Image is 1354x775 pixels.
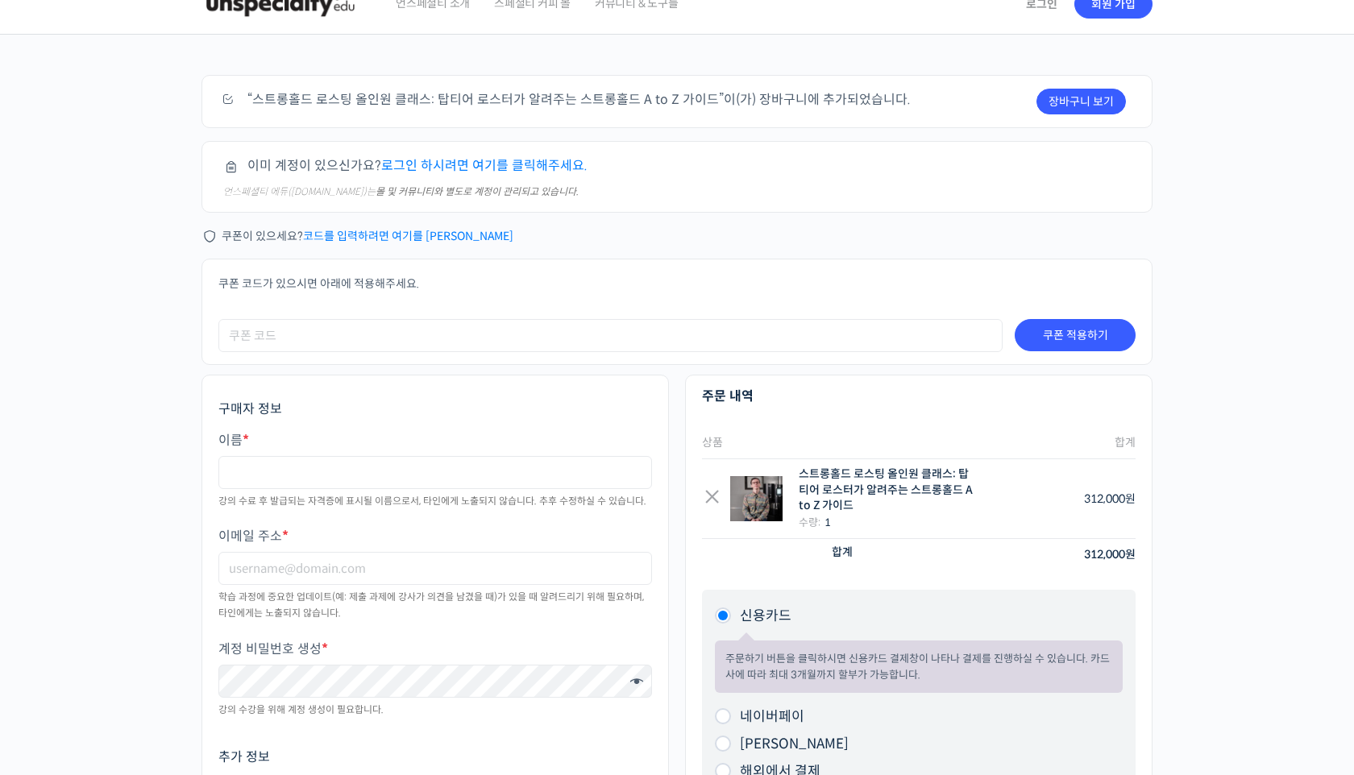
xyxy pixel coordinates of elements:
[218,642,652,657] label: 계정 비밀번호 생성
[1036,89,1126,114] a: 장바구니 보기
[1084,491,1136,506] bdi: 312,000
[381,157,588,174] a: 로그인 하시려면 여기를 클릭해주세요.
[984,427,1136,459] th: 합계
[1084,547,1136,562] bdi: 312,000
[218,748,652,766] h3: 추가 정보
[51,535,60,548] span: 홈
[824,516,831,529] strong: 1
[799,514,974,531] div: 수량:
[201,141,1153,213] div: 이미 계정이 있으신가요?
[223,184,1126,199] div: 언스페셜티 에듀([DOMAIN_NAME])는
[201,226,1153,247] div: 쿠폰이 있으세요?
[702,387,1136,405] h3: 주문 내역
[1125,491,1136,506] span: 원
[106,511,208,551] a: 대화
[376,185,579,197] strong: 몰 및 커뮤니티와 별도로 계정이 관리되고 있습니다.
[1125,547,1136,562] span: 원
[740,607,791,624] label: 신용카드
[249,535,268,548] span: 설정
[218,273,1136,295] p: 쿠폰 코드가 있으시면 아래에 적용해주세요.
[740,708,804,725] label: 네이버페이
[218,433,652,448] label: 이름
[702,427,984,459] th: 상품
[218,552,652,585] input: username@domain.com
[147,536,167,549] span: 대화
[243,432,249,449] abbr: 필수
[702,539,984,570] th: 합계
[218,589,652,622] div: 학습 과정에 중요한 업데이트(예: 제출 과제에 강사가 의견을 남겼을 때)가 있을 때 알려드리기 위해 필요하며, 타인에게는 노출되지 않습니다.
[218,400,652,418] h3: 구매자 정보
[5,511,106,551] a: 홈
[282,528,289,545] abbr: 필수
[218,319,1003,352] input: 쿠폰 코드
[322,640,328,657] abbr: 필수
[218,529,652,544] label: 이메일 주소
[218,702,652,718] div: 강의 수강을 위해 계정 생성이 필요합니다.
[218,493,652,509] div: 강의 수료 후 발급되는 자격증에 표시될 이름으로서, 타인에게 노출되지 않습니다. 추후 수정하실 수 있습니다.
[208,511,309,551] a: 설정
[740,736,849,752] label: [PERSON_NAME]
[702,489,722,509] a: Remove this item
[725,651,1112,682] p: 주문하기 버튼을 클릭하시면 신용카드 결제창이 나타나 결제를 진행하실 수 있습니다. 카드사에 따라 최대 3개월까지 할부가 가능합니다.
[201,75,1153,128] div: “스트롱홀드 로스팅 올인원 클래스: 탑티어 로스터가 알려주는 스트롱홀드 A to Z 가이드”이(가) 장바구니에 추가되었습니다.
[799,466,974,514] div: 스트롱홀드 로스팅 올인원 클래스: 탑티어 로스터가 알려주는 스트롱홀드 A to Z 가이드
[1015,319,1136,351] button: 쿠폰 적용하기
[303,229,513,243] a: 코드를 입력하려면 여기를 [PERSON_NAME]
